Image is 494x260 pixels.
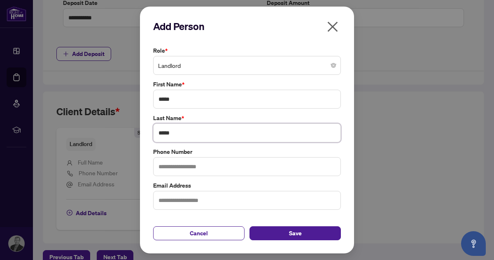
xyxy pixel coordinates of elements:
span: close-circle [331,63,336,68]
button: Save [249,226,341,240]
span: Save [289,227,302,240]
span: Landlord [158,58,336,73]
label: Email Address [153,181,341,190]
label: Last Name [153,114,341,123]
label: Phone Number [153,147,341,156]
button: Open asap [461,231,486,256]
label: First Name [153,80,341,89]
h2: Add Person [153,20,341,33]
span: Cancel [190,227,208,240]
button: Cancel [153,226,245,240]
label: Role [153,46,341,55]
span: close [326,20,339,33]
